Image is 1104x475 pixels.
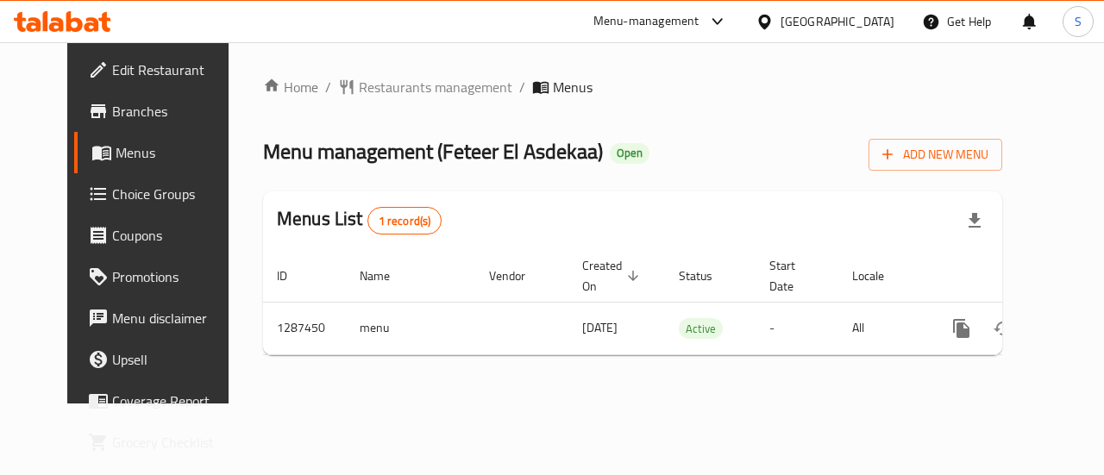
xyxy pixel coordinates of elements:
span: Status [679,266,735,286]
div: Export file [954,200,995,241]
a: Upsell [74,339,252,380]
span: Active [679,319,723,339]
div: [GEOGRAPHIC_DATA] [781,12,894,31]
span: Created On [582,255,644,297]
span: Menu management ( Feteer El Asdekaa ) [263,132,603,171]
span: Locale [852,266,906,286]
span: S [1075,12,1082,31]
h2: Menus List [277,206,442,234]
a: Branches [74,91,252,132]
span: Start Date [769,255,818,297]
td: 1287450 [263,302,346,354]
a: Edit Restaurant [74,49,252,91]
span: Grocery Checklist [112,432,238,453]
a: Coverage Report [74,380,252,422]
td: menu [346,302,475,354]
a: Home [263,77,318,97]
li: / [519,77,525,97]
button: Add New Menu [869,139,1002,171]
span: Edit Restaurant [112,59,238,80]
div: Total records count [367,207,442,234]
a: Promotions [74,256,252,297]
span: [DATE] [582,316,618,339]
span: Branches [112,101,238,122]
span: ID [277,266,310,286]
a: Menu disclaimer [74,297,252,339]
span: Coverage Report [112,391,238,411]
td: - [756,302,838,354]
span: Menu disclaimer [112,308,238,328]
span: Name [360,266,412,286]
span: Menus [553,77,593,97]
span: Promotions [112,266,238,287]
nav: breadcrumb [263,77,1002,97]
a: Choice Groups [74,173,252,215]
span: Coupons [112,225,238,246]
a: Coupons [74,215,252,256]
span: 1 record(s) [368,213,442,229]
button: more [941,308,982,349]
span: Choice Groups [112,184,238,204]
a: Menus [74,132,252,173]
a: Restaurants management [338,77,512,97]
div: Open [610,143,649,164]
div: Menu-management [593,11,699,32]
li: / [325,77,331,97]
button: Change Status [982,308,1024,349]
span: Open [610,146,649,160]
a: Grocery Checklist [74,422,252,463]
span: Menus [116,142,238,163]
td: All [838,302,927,354]
span: Vendor [489,266,548,286]
span: Restaurants management [359,77,512,97]
span: Add New Menu [882,144,988,166]
div: Active [679,318,723,339]
span: Upsell [112,349,238,370]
